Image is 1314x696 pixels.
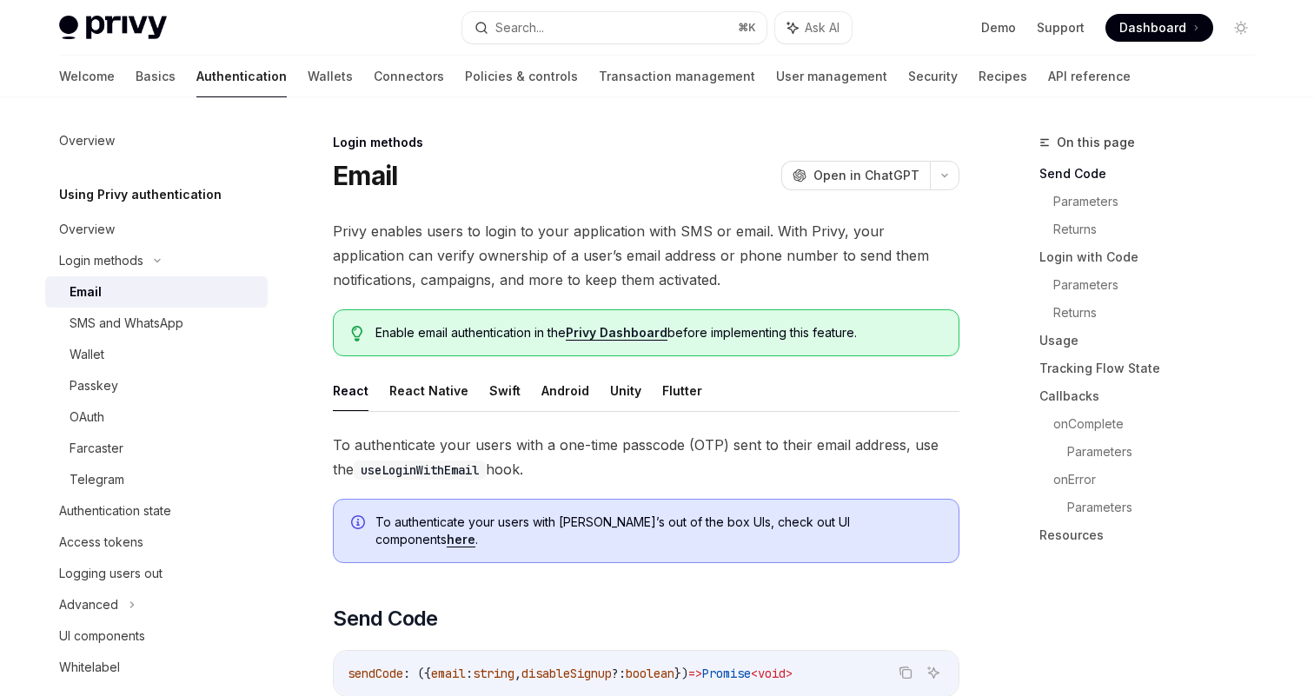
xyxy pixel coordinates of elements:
code: useLoginWithEmail [354,461,486,480]
span: Ask AI [805,19,839,36]
div: UI components [59,626,145,646]
div: Wallet [70,344,104,365]
a: Transaction management [599,56,755,97]
a: Parameters [1067,438,1269,466]
div: Login methods [333,134,959,151]
a: Authentication [196,56,287,97]
span: > [786,666,793,681]
a: Parameters [1053,188,1269,215]
svg: Info [351,515,368,533]
a: onError [1053,466,1269,494]
span: To authenticate your users with a one-time passcode (OTP) sent to their email address, use the hook. [333,433,959,481]
a: API reference [1048,56,1131,97]
span: , [514,666,521,681]
a: Dashboard [1105,14,1213,42]
span: sendCode [348,666,403,681]
span: To authenticate your users with [PERSON_NAME]’s out of the box UIs, check out UI components . [375,514,941,548]
div: Email [70,282,102,302]
button: Unity [610,370,641,411]
div: Authentication state [59,500,171,521]
span: : [466,666,473,681]
a: Security [908,56,958,97]
svg: Tip [351,326,363,341]
a: Returns [1053,215,1269,243]
a: Parameters [1053,271,1269,299]
span: => [688,666,702,681]
a: Passkey [45,370,268,401]
span: Open in ChatGPT [813,167,919,184]
button: Flutter [662,370,702,411]
a: OAuth [45,401,268,433]
button: Ask AI [775,12,852,43]
a: Wallets [308,56,353,97]
a: UI components [45,620,268,652]
a: Resources [1039,521,1269,549]
span: Send Code [333,605,438,633]
a: Farcaster [45,433,268,464]
span: < [751,666,758,681]
span: : ({ [403,666,431,681]
button: Search...⌘K [462,12,766,43]
span: On this page [1057,132,1135,153]
div: Access tokens [59,532,143,553]
div: SMS and WhatsApp [70,313,183,334]
span: string [473,666,514,681]
button: Toggle dark mode [1227,14,1255,42]
img: light logo [59,16,167,40]
div: Overview [59,130,115,151]
button: Copy the contents from the code block [894,661,917,684]
a: Overview [45,214,268,245]
a: Access tokens [45,527,268,558]
a: Overview [45,125,268,156]
a: Authentication state [45,495,268,527]
a: Support [1037,19,1085,36]
span: ?: [612,666,626,681]
div: Search... [495,17,544,38]
span: Promise [702,666,751,681]
div: Telegram [70,469,124,490]
div: Logging users out [59,563,163,584]
span: Dashboard [1119,19,1186,36]
a: Demo [981,19,1016,36]
a: Welcome [59,56,115,97]
div: Login methods [59,250,143,271]
a: Privy Dashboard [566,325,667,341]
button: React [333,370,368,411]
span: Enable email authentication in the before implementing this feature. [375,324,941,341]
a: Wallet [45,339,268,370]
span: ⌘ K [738,21,756,35]
div: Farcaster [70,438,123,459]
span: }) [674,666,688,681]
div: Passkey [70,375,118,396]
span: email [431,666,466,681]
a: Tracking Flow State [1039,355,1269,382]
span: disableSignup [521,666,612,681]
span: boolean [626,666,674,681]
div: Whitelabel [59,657,120,678]
a: Parameters [1067,494,1269,521]
a: Basics [136,56,176,97]
a: Whitelabel [45,652,268,683]
a: Callbacks [1039,382,1269,410]
div: Advanced [59,594,118,615]
h5: Using Privy authentication [59,184,222,205]
h1: Email [333,160,397,191]
a: SMS and WhatsApp [45,308,268,339]
button: React Native [389,370,468,411]
span: void [758,666,786,681]
a: Logging users out [45,558,268,589]
button: Ask AI [922,661,945,684]
a: Email [45,276,268,308]
a: Login with Code [1039,243,1269,271]
div: OAuth [70,407,104,428]
a: Send Code [1039,160,1269,188]
a: onComplete [1053,410,1269,438]
div: Overview [59,219,115,240]
a: Connectors [374,56,444,97]
a: Recipes [979,56,1027,97]
button: Swift [489,370,521,411]
a: User management [776,56,887,97]
span: Privy enables users to login to your application with SMS or email. With Privy, your application ... [333,219,959,292]
button: Android [541,370,589,411]
button: Open in ChatGPT [781,161,930,190]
